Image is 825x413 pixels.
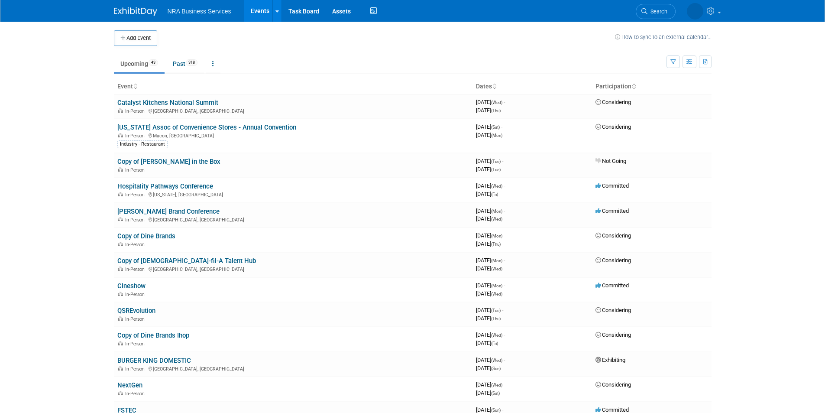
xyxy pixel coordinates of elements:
span: [DATE] [476,107,501,114]
span: In-Person [125,292,147,297]
span: - [502,406,503,413]
span: In-Person [125,167,147,173]
img: In-Person Event [118,267,123,271]
span: Considering [595,257,631,263]
span: (Fri) [491,341,498,346]
span: In-Person [125,366,147,372]
span: - [502,158,503,164]
span: (Sat) [491,125,500,130]
span: [DATE] [476,381,505,388]
span: - [502,307,503,313]
th: Event [114,79,472,94]
a: How to sync to an external calendar... [615,34,712,40]
img: In-Person Event [118,217,123,221]
img: In-Person Event [118,167,123,172]
span: (Fri) [491,192,498,197]
span: [DATE] [476,191,498,197]
img: In-Person Event [118,108,123,113]
span: (Thu) [491,242,501,247]
span: (Wed) [491,292,502,296]
a: NextGen [117,381,142,389]
span: (Tue) [491,159,501,164]
span: [DATE] [476,406,503,413]
span: - [501,124,502,130]
span: (Wed) [491,333,502,338]
img: In-Person Event [118,192,123,196]
a: Sort by Participation Type [631,83,636,90]
span: [DATE] [476,390,500,396]
span: (Wed) [491,358,502,363]
a: Copy of [PERSON_NAME] in the Box [117,158,220,166]
span: Considering [595,332,631,338]
img: In-Person Event [118,341,123,345]
a: Sort by Start Date [492,83,496,90]
a: [PERSON_NAME] Brand Conference [117,208,220,215]
span: Committed [595,182,629,189]
span: In-Person [125,267,147,272]
span: [DATE] [476,265,502,272]
span: (Thu) [491,316,501,321]
span: (Sun) [491,366,501,371]
span: Considering [595,381,631,388]
span: (Sat) [491,391,500,396]
span: In-Person [125,192,147,198]
span: Committed [595,282,629,289]
span: - [504,232,505,239]
span: - [504,332,505,338]
a: Upcoming43 [114,55,165,72]
span: - [504,182,505,189]
span: In-Person [125,242,147,247]
div: [GEOGRAPHIC_DATA], [GEOGRAPHIC_DATA] [117,365,469,372]
span: (Mon) [491,283,502,288]
a: QSREvolution [117,307,155,315]
span: Exhibiting [595,357,625,363]
span: (Tue) [491,308,501,313]
span: Committed [595,406,629,413]
span: [DATE] [476,365,501,371]
span: (Tue) [491,167,501,172]
a: BURGER KING DOMESTIC [117,357,191,364]
span: Committed [595,208,629,214]
span: 318 [186,59,197,66]
a: [US_STATE] Assoc of Convenience Stores - Annual Convention [117,124,296,131]
span: - [504,282,505,289]
a: Search [636,4,676,19]
span: [DATE] [476,99,505,105]
span: Considering [595,232,631,239]
span: [DATE] [476,166,501,172]
a: Cineshow [117,282,146,290]
img: In-Person Event [118,391,123,395]
img: In-Person Event [118,316,123,321]
span: [DATE] [476,215,502,222]
div: Industry - Restaurant [117,140,168,148]
a: Hospitality Pathways Conference [117,182,213,190]
div: [US_STATE], [GEOGRAPHIC_DATA] [117,191,469,198]
span: (Mon) [491,234,502,238]
a: Past318 [166,55,204,72]
span: In-Person [125,217,147,223]
span: (Wed) [491,267,502,271]
span: (Thu) [491,108,501,113]
span: Considering [595,307,631,313]
span: Considering [595,99,631,105]
span: 43 [149,59,158,66]
span: (Wed) [491,383,502,387]
span: - [504,381,505,388]
span: - [504,99,505,105]
span: [DATE] [476,340,498,346]
a: Catalyst Kitchens National Summit [117,99,218,107]
img: Scott Anderson [687,3,703,20]
span: [DATE] [476,241,501,247]
span: (Mon) [491,258,502,263]
span: (Wed) [491,217,502,221]
a: Copy of Dine Brands Ihop [117,332,189,339]
span: - [504,257,505,263]
div: Macon, [GEOGRAPHIC_DATA] [117,132,469,139]
span: In-Person [125,316,147,322]
img: In-Person Event [118,366,123,371]
span: [DATE] [476,307,503,313]
span: (Sun) [491,408,501,413]
span: NRA Business Services [168,8,231,15]
span: [DATE] [476,315,501,322]
span: Not Going [595,158,626,164]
